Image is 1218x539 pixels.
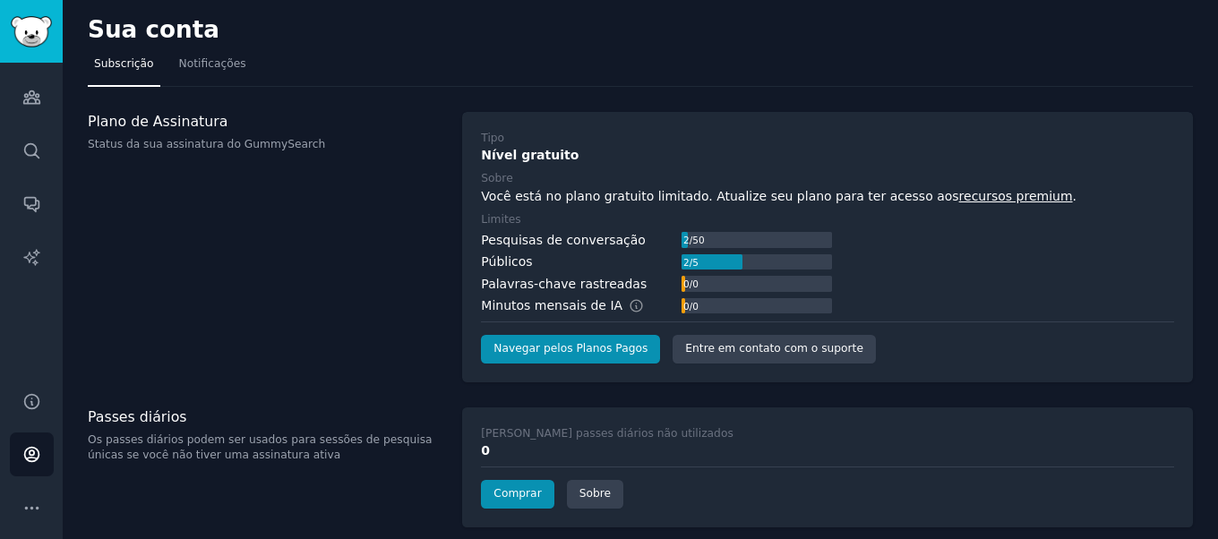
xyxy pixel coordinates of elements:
a: Navegar pelos Planos Pagos [481,335,660,364]
font: Sobre [579,487,611,500]
font: Nível gratuito [481,148,579,162]
font: / [690,301,693,312]
img: Logotipo do GummySearch [11,16,52,47]
font: Sua conta [88,16,219,43]
a: recursos premium [959,189,1073,203]
font: [PERSON_NAME] passes diários não utilizados [481,427,733,440]
font: Status da sua assinatura do GummySearch [88,138,325,150]
font: Comprar [493,487,541,500]
font: Você está no plano gratuito limitado. Atualize seu plano para ter acesso aos [481,189,958,203]
font: Navegar pelos Planos Pagos [493,342,648,355]
font: Entre em contato com o suporte [685,342,863,355]
font: Os passes diários podem ser usados ​​para sessões de pesquisa únicas se você não tiver uma assina... [88,433,433,462]
font: 50 [692,235,704,245]
font: 5 [692,257,699,268]
font: . [1073,189,1076,203]
font: / [690,278,693,289]
font: / [690,257,693,268]
a: Subscrição [88,50,160,87]
font: Palavras-chave rastreadas [481,277,647,291]
font: Públicos [481,254,532,269]
font: Pesquisas de conversação [481,233,646,247]
font: 0 [692,278,699,289]
font: 0 [683,301,690,312]
font: Sobre [481,172,512,184]
font: Minutos mensais de IA [481,298,622,312]
font: Plano de Assinatura [88,113,227,130]
a: Entre em contato com o suporte [673,335,876,364]
font: Notificações [179,57,246,70]
font: 0 [692,301,699,312]
font: 0 [683,278,690,289]
font: Subscrição [94,57,154,70]
a: Comprar [481,480,553,509]
font: 0 [481,443,490,458]
font: / [690,235,693,245]
font: Limites [481,213,520,226]
font: Tipo [481,132,504,144]
font: 2 [683,257,690,268]
a: Notificações [173,50,253,87]
font: Passes diários [88,408,186,425]
font: 2 [683,235,690,245]
a: Sobre [567,480,623,509]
